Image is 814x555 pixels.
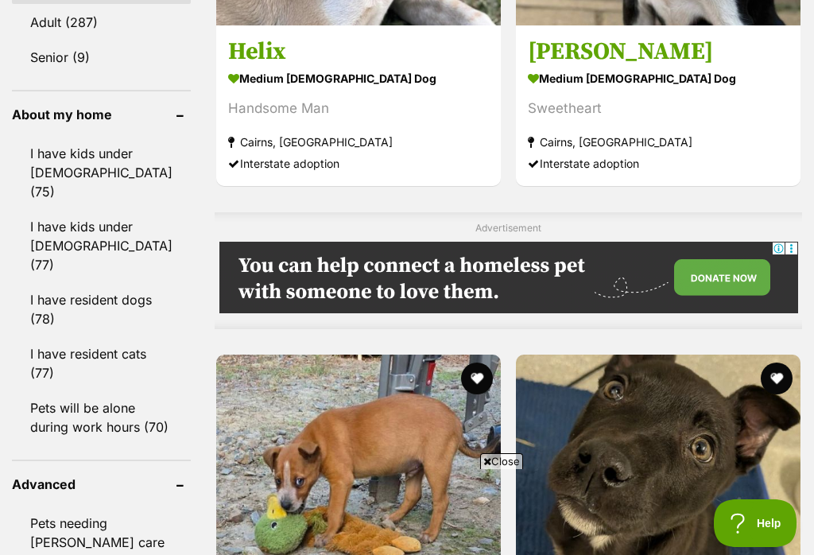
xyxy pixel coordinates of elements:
span: Close [480,453,523,469]
a: I have resident dogs (78) [12,283,191,336]
iframe: Advertisement [118,475,696,547]
a: I have kids under [DEMOGRAPHIC_DATA] (77) [12,210,191,281]
a: Adult (287) [12,6,191,39]
div: Interstate adoption [528,153,789,175]
button: favourite [761,363,793,394]
div: Handsome Man [228,99,489,120]
h3: Helix [228,37,489,68]
div: Interstate adoption [228,153,489,175]
div: Advertisement [215,212,802,329]
header: Advanced [12,477,191,491]
strong: medium [DEMOGRAPHIC_DATA] Dog [528,68,789,91]
a: I have kids under [DEMOGRAPHIC_DATA] (75) [12,137,191,208]
h3: [PERSON_NAME] [528,37,789,68]
button: favourite [461,363,493,394]
a: I have resident cats (77) [12,337,191,390]
div: Sweetheart [528,99,789,120]
strong: medium [DEMOGRAPHIC_DATA] Dog [228,68,489,91]
a: Senior (9) [12,41,191,74]
header: About my home [12,107,191,122]
a: Pets will be alone during work hours (70) [12,391,191,444]
iframe: Advertisement [219,242,798,313]
strong: Cairns, [GEOGRAPHIC_DATA] [228,132,489,153]
a: [PERSON_NAME] medium [DEMOGRAPHIC_DATA] Dog Sweetheart Cairns, [GEOGRAPHIC_DATA] Interstate adoption [516,25,800,187]
a: Helix medium [DEMOGRAPHIC_DATA] Dog Handsome Man Cairns, [GEOGRAPHIC_DATA] Interstate adoption [216,25,501,187]
iframe: Help Scout Beacon - Open [714,499,798,547]
strong: Cairns, [GEOGRAPHIC_DATA] [528,132,789,153]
